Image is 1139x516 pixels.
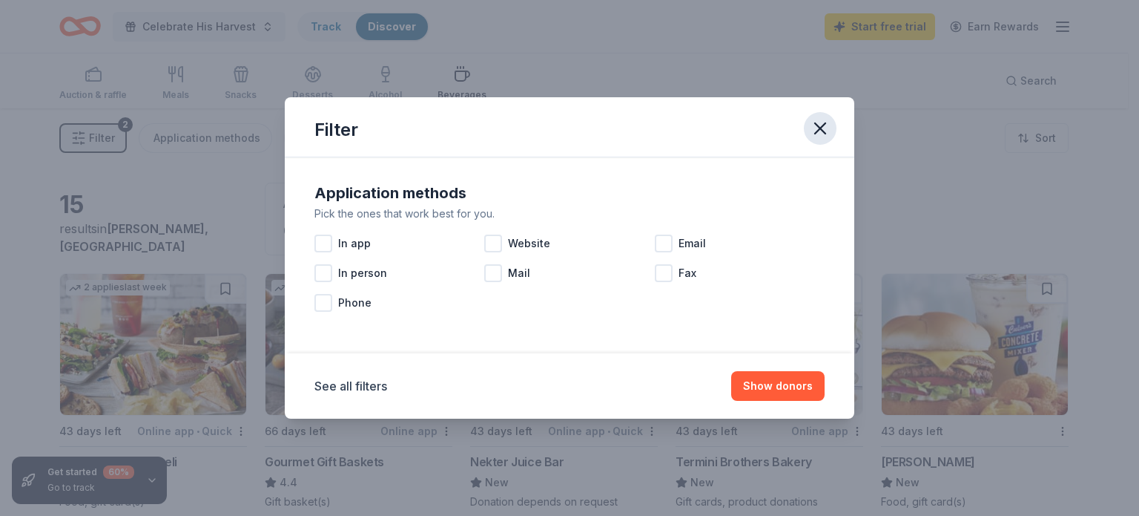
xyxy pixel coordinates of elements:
[679,264,696,282] span: Fax
[679,235,706,252] span: Email
[314,205,825,223] div: Pick the ones that work best for you.
[338,294,372,312] span: Phone
[338,235,371,252] span: In app
[508,235,550,252] span: Website
[338,264,387,282] span: In person
[314,377,387,395] button: See all filters
[508,264,530,282] span: Mail
[314,181,825,205] div: Application methods
[731,371,825,401] button: Show donors
[314,118,358,142] div: Filter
